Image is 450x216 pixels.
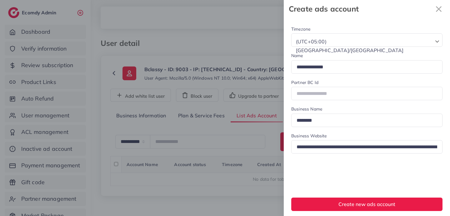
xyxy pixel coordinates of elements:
span: (UTC+05:00) [GEOGRAPHIC_DATA]/[GEOGRAPHIC_DATA] [295,37,432,55]
label: Business Name [291,106,322,112]
svg: x [432,3,445,15]
div: Search for option [291,33,442,47]
strong: Create ads account [289,3,432,14]
label: Name [291,52,303,59]
label: Partner BC Id [291,79,318,86]
label: Business Website [291,133,327,139]
label: Timezone [291,26,310,32]
input: Search for option [294,55,432,65]
button: Create new ads account [291,198,442,211]
span: Create new ads account [338,201,395,207]
button: Close [432,2,445,15]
